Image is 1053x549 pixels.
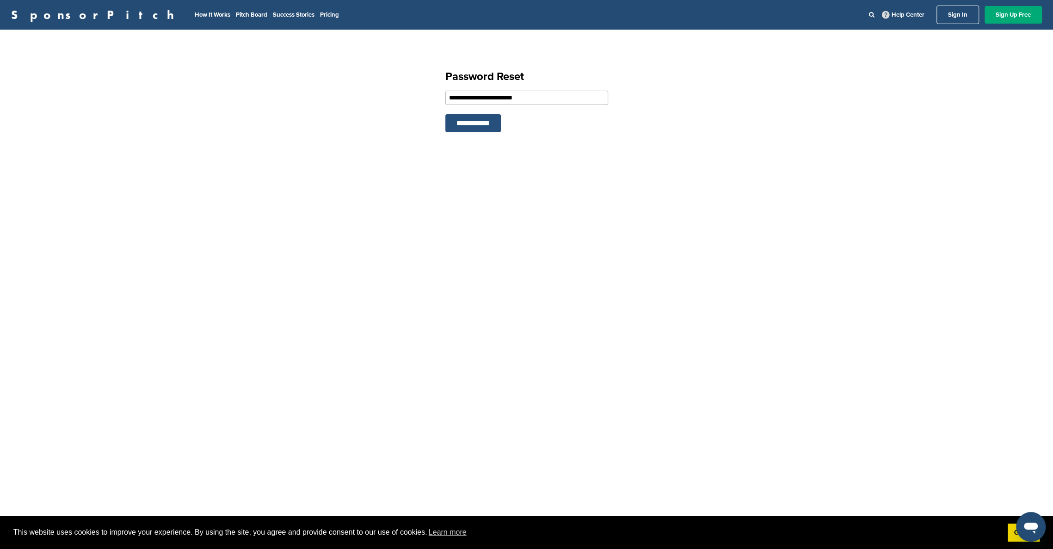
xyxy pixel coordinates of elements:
a: Success Stories [273,11,314,19]
a: How It Works [195,11,230,19]
h1: Password Reset [445,68,608,85]
a: Sign Up Free [985,6,1042,24]
a: Sign In [936,6,979,24]
a: Help Center [880,9,926,20]
a: learn more about cookies [427,525,468,539]
a: Pricing [320,11,339,19]
a: dismiss cookie message [1008,524,1040,542]
span: This website uses cookies to improve your experience. By using the site, you agree and provide co... [13,525,1000,539]
iframe: Button to launch messaging window [1016,512,1046,542]
a: SponsorPitch [11,9,180,21]
a: Pitch Board [236,11,267,19]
